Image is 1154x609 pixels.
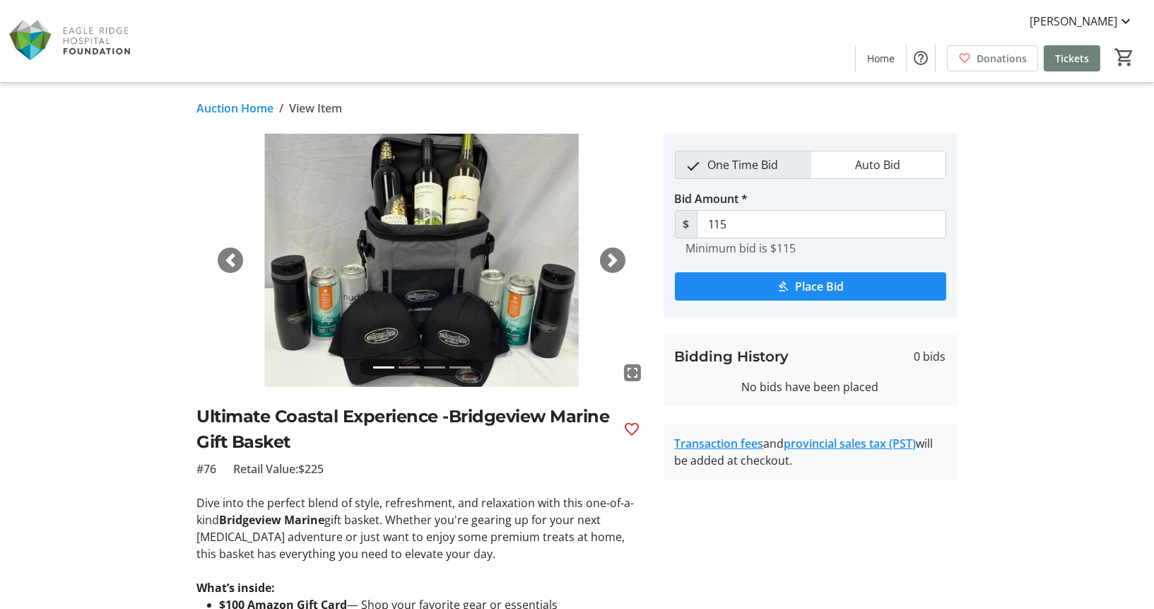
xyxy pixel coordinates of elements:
[197,494,647,562] p: Dive into the perfect blend of style, refreshment, and relaxation with this one-of-a-kind gift ba...
[947,45,1038,71] a: Donations
[290,100,343,117] span: View Item
[675,190,748,207] label: Bid Amount *
[675,272,946,301] button: Place Bid
[675,210,697,238] span: $
[197,580,276,596] strong: What’s inside:
[977,51,1027,66] span: Donations
[1112,45,1137,70] button: Cart
[795,278,844,295] span: Place Bid
[197,460,217,477] span: #76
[914,348,946,365] span: 0 bids
[1030,13,1117,30] span: [PERSON_NAME]
[699,151,787,178] span: One Time Bid
[624,364,641,381] mat-icon: fullscreen
[8,6,134,76] img: Eagle Ridge Hospital Foundation's Logo
[856,45,906,71] a: Home
[618,415,647,443] button: Favourite
[197,100,274,117] a: Auction Home
[675,346,789,367] h3: Bidding History
[784,436,917,451] a: provincial sales tax (PST)
[197,134,647,387] img: Image
[847,151,909,178] span: Auto Bid
[1055,51,1089,66] span: Tickets
[686,241,796,255] tr-hint: Minimum bid is $115
[675,378,946,395] div: No bids have been placed
[197,404,613,455] h2: Ultimate Coastal Experience -Bridgeview Marine Gift Basket
[1018,10,1146,33] button: [PERSON_NAME]
[907,44,935,72] button: Help
[867,51,895,66] span: Home
[675,436,764,451] a: Transaction fees
[675,435,946,469] div: and will be added at checkout.
[220,512,325,528] strong: Bridgeview Marine
[1044,45,1100,71] a: Tickets
[280,100,284,117] span: /
[234,460,324,477] span: Retail Value: $225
